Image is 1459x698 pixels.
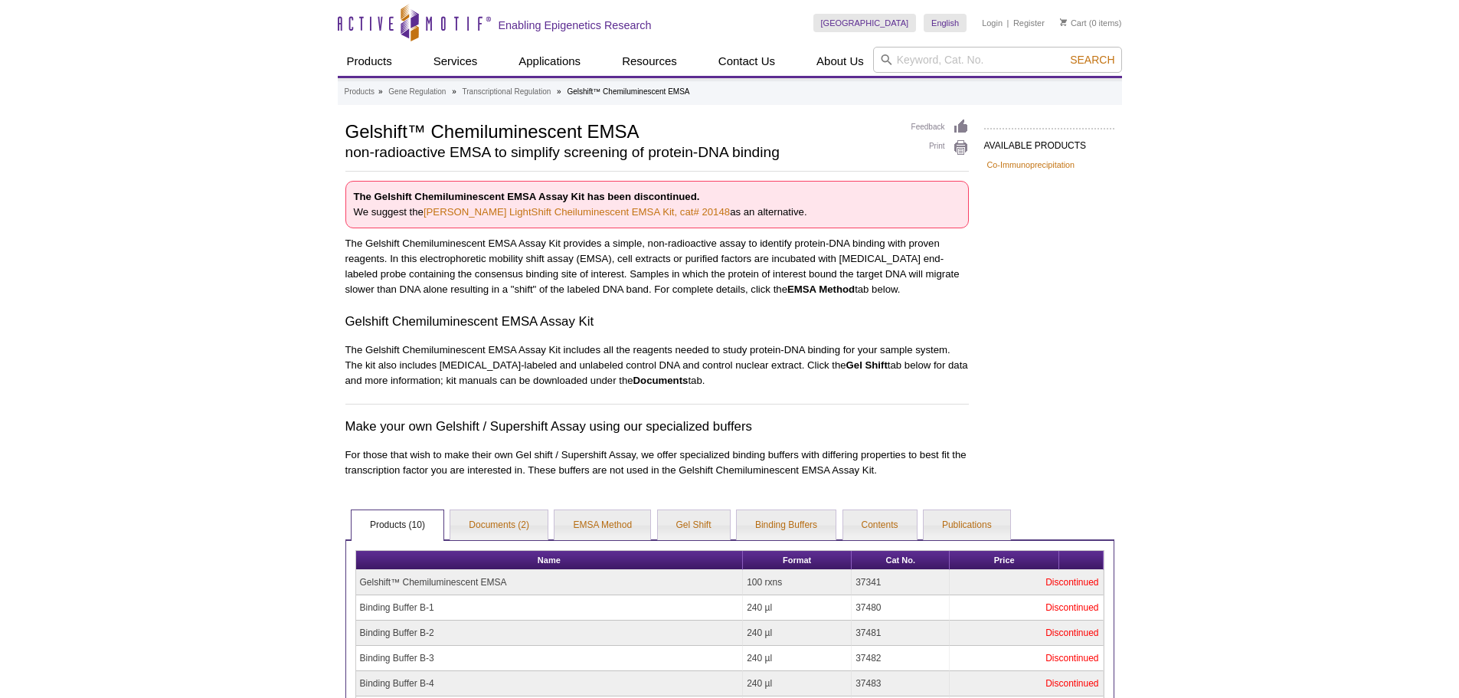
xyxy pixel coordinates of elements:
td: 100 rxns [743,570,852,595]
li: | [1007,14,1009,32]
td: 240 µl [743,646,852,671]
a: EMSA Method [554,510,650,541]
button: Search [1065,53,1119,67]
a: Applications [509,47,590,76]
a: English [924,14,967,32]
h3: Make your own Gelshift / Supershift Assay using our specialized buffers [345,418,969,436]
p: The Gelshift Chemiluminescent EMSA Assay Kit includes all the reagents needed to study protein-DN... [345,342,969,388]
li: » [378,87,383,96]
td: Discontinued [950,595,1103,621]
li: » [557,87,561,96]
td: Binding Buffer B-3 [356,646,744,671]
strong: Documents [633,375,689,386]
a: Products (10) [352,510,443,541]
p: We suggest the as an alternative. [345,181,969,228]
a: Register [1013,18,1045,28]
strong: Gel Shift [846,359,888,371]
td: Discontinued [950,671,1103,696]
td: Discontinued [950,570,1103,595]
input: Keyword, Cat. No. [873,47,1122,73]
h2: non-radioactive EMSA to simplify screening of protein-DNA binding [345,146,896,159]
span: Search [1070,54,1114,66]
td: 37483 [852,671,950,696]
td: Discontinued [950,646,1103,671]
p: The Gelshift Chemiluminescent EMSA Assay Kit provides a simple, non-radioactive assay to identify... [345,236,969,297]
a: Print [911,139,969,156]
a: Gel Shift [658,510,730,541]
a: Resources [613,47,686,76]
td: Binding Buffer B-4 [356,671,744,696]
td: 240 µl [743,595,852,621]
td: Discontinued [950,621,1103,646]
h1: Gelshift™ Chemiluminescent EMSA [345,119,896,142]
h3: Gelshift Chemiluminescent EMSA Assay Kit [345,313,969,331]
li: » [452,87,456,96]
td: Binding Buffer B-2 [356,621,744,646]
th: Format [743,551,852,570]
td: 37480 [852,595,950,621]
th: Cat No. [852,551,950,570]
td: Binding Buffer B-1 [356,595,744,621]
th: Name [356,551,744,570]
a: Services [424,47,487,76]
td: 240 µl [743,671,852,696]
td: Gelshift™ Chemiluminescent EMSA [356,570,744,595]
a: [PERSON_NAME] LightShift Cheiluminescent EMSA Kit, cat# 20148 [424,206,730,218]
h2: AVAILABLE PRODUCTS [984,128,1114,156]
a: Publications [924,510,1010,541]
td: 240 µl [743,621,852,646]
a: Gene Regulation [388,85,446,99]
img: Your Cart [1060,18,1067,26]
h2: Enabling Epigenetics Research [499,18,652,32]
th: Price [950,551,1059,570]
a: Contact Us [709,47,784,76]
a: Transcriptional Regulation [463,85,551,99]
li: (0 items) [1060,14,1122,32]
a: About Us [807,47,873,76]
td: 37482 [852,646,950,671]
a: Feedback [911,119,969,136]
li: Gelshift™ Chemiluminescent EMSA [567,87,689,96]
a: Co-Immunoprecipitation [987,158,1075,172]
a: Products [338,47,401,76]
p: For those that wish to make their own Gel shift / Supershift Assay, we offer specialized binding ... [345,447,969,478]
strong: EMSA Method [787,283,855,295]
strong: The Gelshift Chemiluminescent EMSA Assay Kit has been discontinued. [354,191,700,202]
a: [GEOGRAPHIC_DATA] [813,14,917,32]
a: Products [345,85,375,99]
a: Login [982,18,1003,28]
a: Binding Buffers [737,510,836,541]
a: Documents (2) [450,510,548,541]
a: Cart [1060,18,1087,28]
td: 37341 [852,570,950,595]
a: Contents [843,510,917,541]
td: 37481 [852,621,950,646]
